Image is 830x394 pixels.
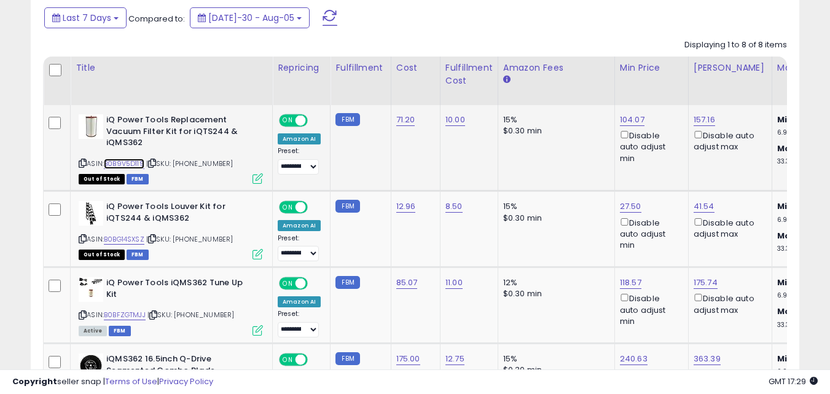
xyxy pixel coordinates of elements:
span: FBM [109,326,131,336]
span: | SKU: [PHONE_NUMBER] [147,310,235,320]
div: ASIN: [79,277,263,334]
b: Max: [777,143,799,154]
b: Max: [777,305,799,317]
b: Min: [777,114,796,125]
small: FBM [335,352,359,365]
div: Amazon AI [278,133,321,144]
a: B0BFZGTMJJ [104,310,146,320]
div: Preset: [278,310,321,337]
a: B0B9V5D119 [104,159,144,169]
small: FBM [335,200,359,213]
span: [DATE]-30 - Aug-05 [208,12,294,24]
span: | SKU: [PHONE_NUMBER] [146,159,233,168]
div: [PERSON_NAME] [694,61,767,74]
div: $0.30 min [503,125,605,136]
div: Disable auto adjust max [694,291,762,315]
div: Disable auto adjust min [620,128,679,164]
img: 31SIjV9vgpL._SL40_.jpg [79,277,103,302]
div: Amazon AI [278,296,321,307]
a: Terms of Use [105,376,157,387]
span: ON [280,202,296,213]
span: Compared to: [128,13,185,25]
b: Min: [777,277,796,288]
div: $0.30 min [503,213,605,224]
a: 157.16 [694,114,715,126]
span: 2025-08-14 17:29 GMT [769,376,818,387]
div: Disable auto adjust max [694,216,762,240]
div: Disable auto adjust min [620,216,679,251]
div: Amazon Fees [503,61,609,74]
small: Amazon Fees. [503,74,511,85]
b: Min: [777,200,796,212]
div: 12% [503,277,605,288]
b: iQMS362 16.5inch Q-Drive Segmented Combo Blade [106,353,256,379]
span: All listings that are currently out of stock and unavailable for purchase on Amazon [79,250,125,260]
div: Amazon AI [278,220,321,231]
a: 71.20 [396,114,415,126]
span: ON [280,355,296,365]
small: FBM [335,276,359,289]
span: ON [280,116,296,126]
a: B0BG14SXSZ [104,234,144,245]
div: seller snap | | [12,376,213,388]
a: 41.54 [694,200,715,213]
a: Privacy Policy [159,376,213,387]
span: OFF [306,116,326,126]
small: FBM [335,113,359,126]
div: Preset: [278,147,321,175]
a: 363.39 [694,353,721,365]
div: ASIN: [79,114,263,183]
b: iQ Power Tools Louver Kit for iQTS244 & iQMS362 [106,201,256,227]
img: 41ppWD8L6cL._SL40_.jpg [79,353,103,378]
div: Disable auto adjust max [694,128,762,152]
a: 118.57 [620,277,641,289]
div: Cost [396,61,435,74]
img: 31bkWytKUfL._SL40_.jpg [79,114,103,139]
b: iQ Power Tools iQMS362 Tune Up Kit [106,277,256,303]
div: Disable auto adjust min [620,291,679,327]
span: ON [280,278,296,289]
span: All listings that are currently out of stock and unavailable for purchase on Amazon [79,174,125,184]
div: Title [76,61,267,74]
a: 175.00 [396,353,420,365]
div: Fulfillment [335,61,385,74]
span: Last 7 Days [63,12,111,24]
button: Last 7 Days [44,7,127,28]
div: Min Price [620,61,683,74]
div: Preset: [278,234,321,262]
span: All listings currently available for purchase on Amazon [79,326,107,336]
div: ASIN: [79,201,263,258]
a: 8.50 [445,200,463,213]
div: 15% [503,114,605,125]
b: Max: [777,230,799,242]
a: 10.00 [445,114,465,126]
img: 31NSBmX+m-L._SL40_.jpg [79,201,103,226]
a: 175.74 [694,277,718,289]
a: 27.50 [620,200,641,213]
strong: Copyright [12,376,57,387]
span: FBM [127,250,149,260]
b: Min: [777,353,796,364]
button: [DATE]-30 - Aug-05 [190,7,310,28]
a: 11.00 [445,277,463,289]
span: OFF [306,278,326,289]
a: 12.96 [396,200,416,213]
div: $0.30 min [503,288,605,299]
span: OFF [306,202,326,213]
a: 85.07 [396,277,418,289]
div: Repricing [278,61,325,74]
b: iQ Power Tools Replacement Vacuum Filter Kit for iQTS244 & iQMS362 [106,114,256,152]
div: 15% [503,201,605,212]
div: Displaying 1 to 8 of 8 items [684,39,787,51]
a: 12.75 [445,353,464,365]
div: Fulfillment Cost [445,61,493,87]
span: | SKU: [PHONE_NUMBER] [146,234,233,244]
div: 15% [503,353,605,364]
span: FBM [127,174,149,184]
a: 104.07 [620,114,644,126]
a: 240.63 [620,353,648,365]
